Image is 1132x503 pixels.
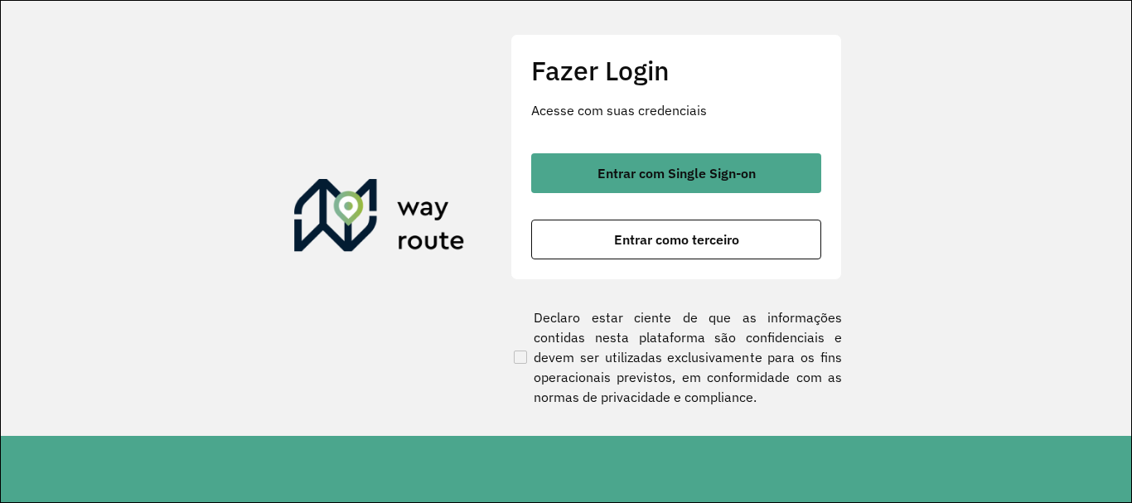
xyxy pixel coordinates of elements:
p: Acesse com suas credenciais [531,100,821,120]
label: Declaro estar ciente de que as informações contidas nesta plataforma são confidenciais e devem se... [510,307,842,407]
span: Entrar como terceiro [614,233,739,246]
img: Roteirizador AmbevTech [294,179,465,259]
button: button [531,153,821,193]
span: Entrar com Single Sign-on [597,167,756,180]
h2: Fazer Login [531,55,821,86]
button: button [531,220,821,259]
